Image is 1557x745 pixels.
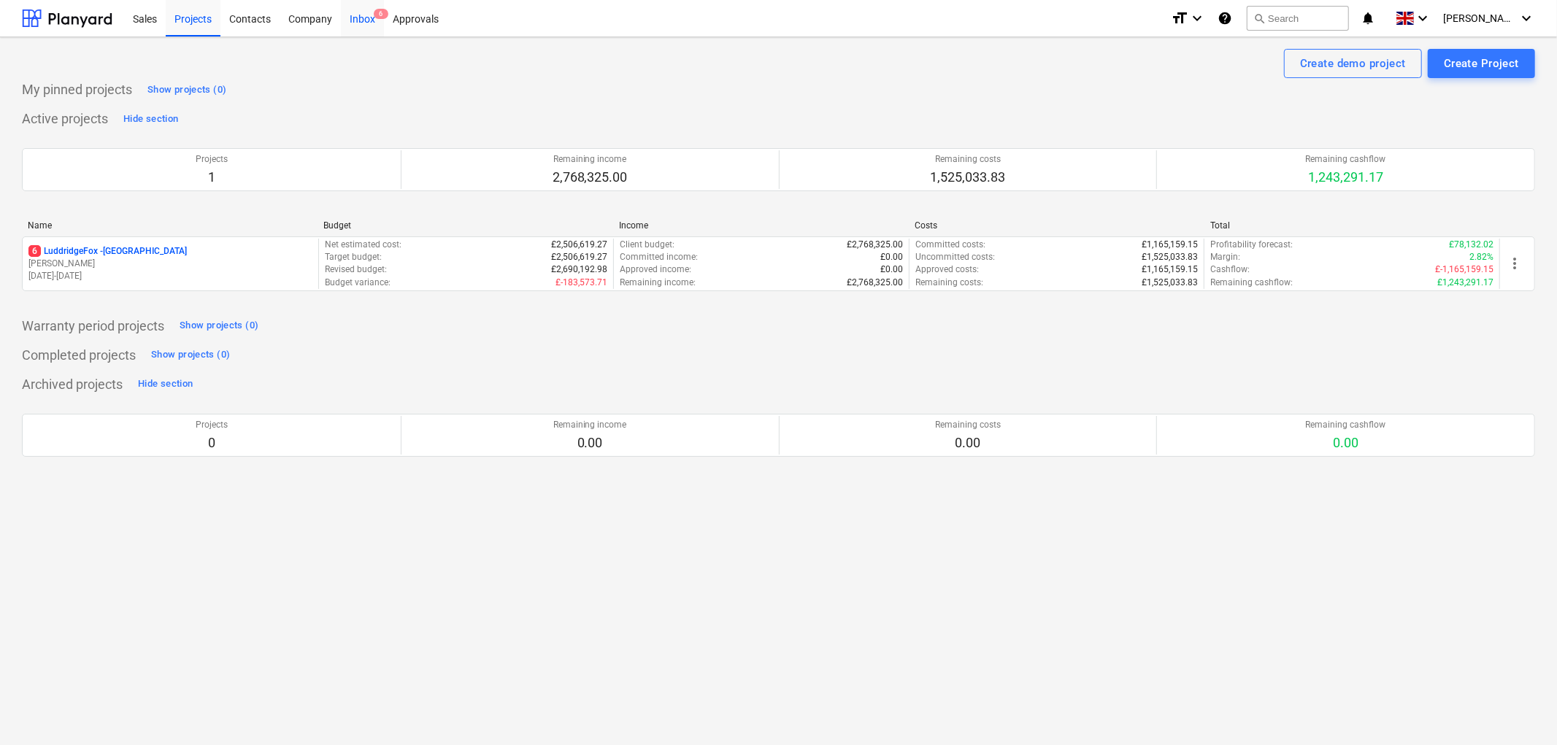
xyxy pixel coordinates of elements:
[1142,263,1198,276] p: £1,165,159.15
[1142,251,1198,263] p: £1,525,033.83
[847,277,903,289] p: £2,768,325.00
[620,251,698,263] p: Committed income :
[196,169,228,186] p: 1
[620,239,674,251] p: Client budget :
[1142,239,1198,251] p: £1,165,159.15
[880,263,903,276] p: £0.00
[1210,263,1250,276] p: Cashflow :
[28,245,312,282] div: 6LuddridgeFox -[GEOGRAPHIC_DATA][PERSON_NAME][DATE]-[DATE]
[1171,9,1188,27] i: format_size
[374,9,388,19] span: 6
[138,376,193,393] div: Hide section
[915,263,979,276] p: Approved costs :
[1443,12,1516,24] span: [PERSON_NAME]
[1188,9,1206,27] i: keyboard_arrow_down
[325,239,401,251] p: Net estimated cost :
[620,277,696,289] p: Remaining income :
[555,277,607,289] p: £-183,573.71
[1306,169,1386,186] p: 1,243,291.17
[1253,12,1265,24] span: search
[196,153,228,166] p: Projects
[28,245,41,257] span: 6
[1435,263,1493,276] p: £-1,165,159.15
[1469,251,1493,263] p: 2.82%
[1428,49,1535,78] button: Create Project
[915,251,995,263] p: Uncommitted costs :
[1506,255,1523,272] span: more_vert
[120,107,182,131] button: Hide section
[915,239,985,251] p: Committed costs :
[196,434,228,452] p: 0
[1284,49,1422,78] button: Create demo project
[22,81,132,99] p: My pinned projects
[1518,9,1535,27] i: keyboard_arrow_down
[180,317,258,334] div: Show projects (0)
[1449,239,1493,251] p: £78,132.02
[325,251,382,263] p: Target budget :
[551,251,607,263] p: £2,506,619.27
[1361,9,1375,27] i: notifications
[323,220,607,231] div: Budget
[1414,9,1431,27] i: keyboard_arrow_down
[553,434,627,452] p: 0.00
[28,245,187,258] p: LuddridgeFox - [GEOGRAPHIC_DATA]
[1306,434,1386,452] p: 0.00
[1306,419,1386,431] p: Remaining cashflow
[553,419,627,431] p: Remaining income
[1210,239,1293,251] p: Profitability forecast :
[151,347,230,363] div: Show projects (0)
[22,347,136,364] p: Completed projects
[1437,277,1493,289] p: £1,243,291.17
[935,419,1001,431] p: Remaining costs
[1210,251,1240,263] p: Margin :
[1210,220,1494,231] div: Total
[1444,54,1519,73] div: Create Project
[22,317,164,335] p: Warranty period projects
[22,110,108,128] p: Active projects
[930,153,1005,166] p: Remaining costs
[28,258,312,270] p: [PERSON_NAME]
[22,376,123,393] p: Archived projects
[147,344,234,367] button: Show projects (0)
[935,434,1001,452] p: 0.00
[847,239,903,251] p: £2,768,325.00
[553,169,628,186] p: 2,768,325.00
[551,239,607,251] p: £2,506,619.27
[553,153,628,166] p: Remaining income
[1142,277,1198,289] p: £1,525,033.83
[551,263,607,276] p: £2,690,192.98
[147,82,226,99] div: Show projects (0)
[1484,675,1557,745] iframe: Chat Widget
[880,251,903,263] p: £0.00
[325,263,387,276] p: Revised budget :
[620,263,691,276] p: Approved income :
[1247,6,1349,31] button: Search
[196,419,228,431] p: Projects
[1218,9,1232,27] i: Knowledge base
[619,220,903,231] div: Income
[28,220,312,231] div: Name
[1210,277,1293,289] p: Remaining cashflow :
[1306,153,1386,166] p: Remaining cashflow
[930,169,1005,186] p: 1,525,033.83
[325,277,391,289] p: Budget variance :
[123,111,178,128] div: Hide section
[144,78,230,101] button: Show projects (0)
[176,314,262,338] button: Show projects (0)
[915,277,983,289] p: Remaining costs :
[915,220,1199,231] div: Costs
[1300,54,1406,73] div: Create demo project
[28,270,312,282] p: [DATE] - [DATE]
[134,373,196,396] button: Hide section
